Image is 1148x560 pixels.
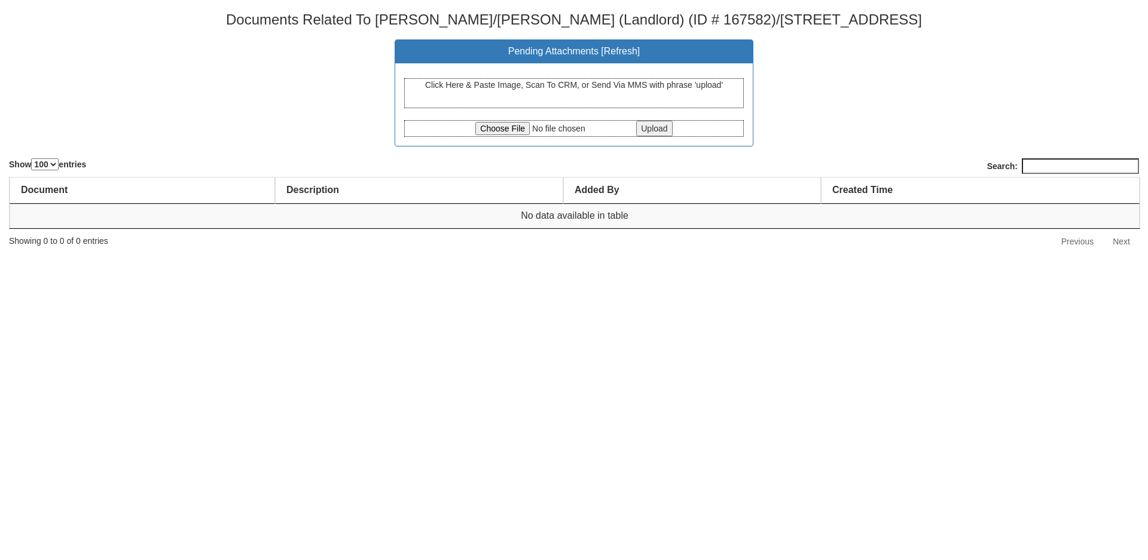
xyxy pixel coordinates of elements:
h3: Pending Attachments [ ] [404,46,744,57]
h3: Documents Related To [PERSON_NAME]/[PERSON_NAME] (Landlord) (ID # 167582)/[STREET_ADDRESS] [9,12,1139,27]
input: Upload [636,121,672,136]
div: Click Here & Paste Image, Scan To CRM, or Send Via MMS with phrase 'upload' [404,78,744,108]
select: Showentries [31,158,59,170]
th: Added By [563,178,821,204]
input: Search: [1022,158,1139,174]
th: Document [10,178,275,204]
td: No data available in table [10,204,1140,228]
th: Description [275,178,563,204]
label: Show entries [9,158,86,170]
label: Search: [987,158,1139,174]
a: Previous [1052,231,1103,252]
th: Created Time [821,178,1140,204]
a: Next [1104,231,1139,252]
div: Showing 0 to 0 of 0 entries [9,229,108,247]
a: Refresh [604,46,637,56]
